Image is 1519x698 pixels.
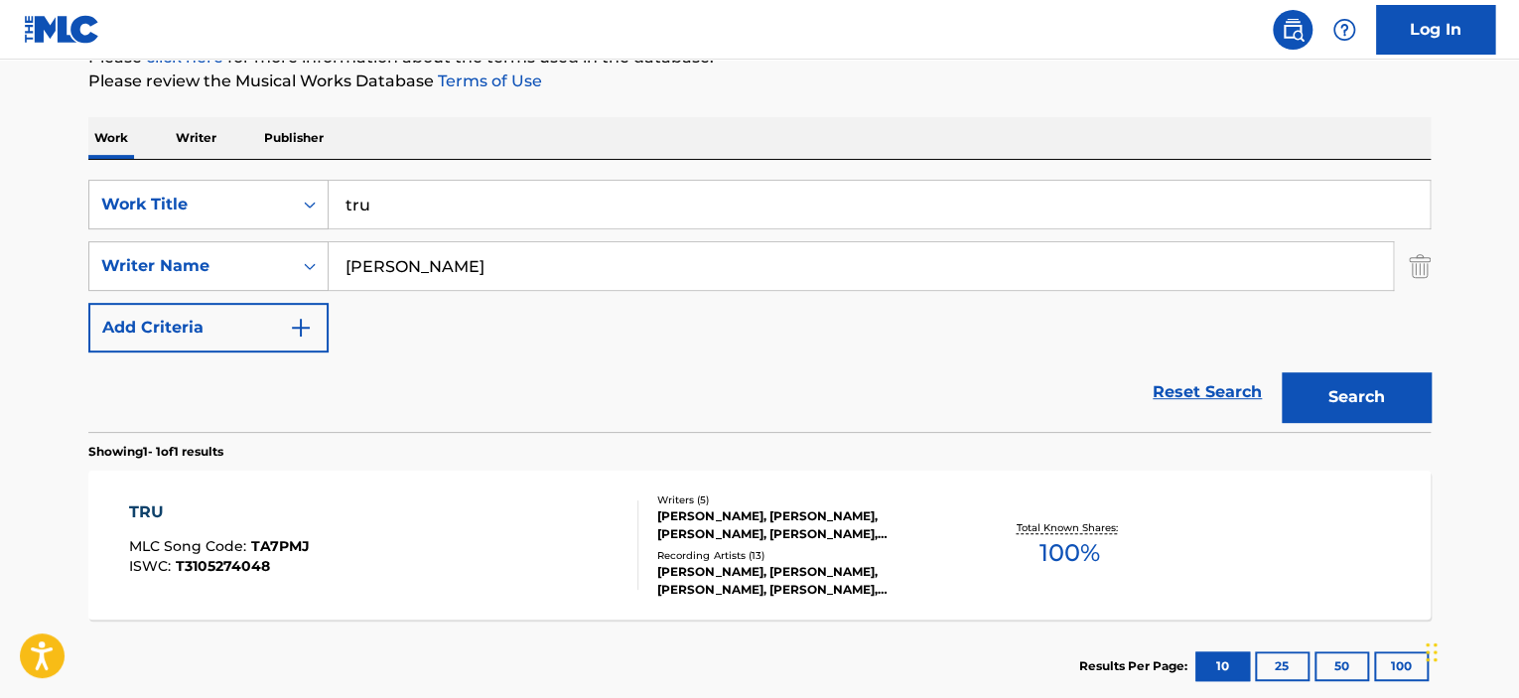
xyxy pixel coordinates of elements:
button: Search [1282,372,1431,422]
div: Recording Artists ( 13 ) [657,548,957,563]
span: TA7PMJ [251,537,310,555]
button: 100 [1374,651,1429,681]
a: Terms of Use [434,71,542,90]
span: T3105274048 [176,557,270,575]
p: Please review the Musical Works Database [88,70,1431,93]
div: Help [1324,10,1364,50]
button: 10 [1195,651,1250,681]
div: Writer Name [101,254,280,278]
span: MLC Song Code : [129,537,251,555]
button: 50 [1314,651,1369,681]
form: Search Form [88,180,1431,432]
img: Delete Criterion [1409,241,1431,291]
a: Log In [1376,5,1495,55]
button: 25 [1255,651,1310,681]
p: Work [88,117,134,159]
p: Writer [170,117,222,159]
div: [PERSON_NAME], [PERSON_NAME], [PERSON_NAME], [PERSON_NAME], [PERSON_NAME], DJ [PERSON_NAME], [PER... [657,563,957,599]
p: Total Known Shares: [1016,520,1122,535]
div: TRU [129,500,310,524]
img: 9d2ae6d4665cec9f34b9.svg [289,316,313,340]
p: Showing 1 - 1 of 1 results [88,443,223,461]
a: Public Search [1273,10,1312,50]
div: Drag [1426,623,1438,682]
a: Reset Search [1143,370,1272,414]
p: Publisher [258,117,330,159]
p: Results Per Page: [1079,657,1192,675]
button: Add Criteria [88,303,329,352]
a: TRUMLC Song Code:TA7PMJISWC:T3105274048Writers (5)[PERSON_NAME], [PERSON_NAME], [PERSON_NAME], [P... [88,471,1431,620]
img: MLC Logo [24,15,100,44]
div: [PERSON_NAME], [PERSON_NAME], [PERSON_NAME], [PERSON_NAME], [PERSON_NAME] [657,507,957,543]
span: ISWC : [129,557,176,575]
iframe: Chat Widget [1420,603,1519,698]
div: Work Title [101,193,280,216]
span: 100 % [1038,535,1099,571]
img: search [1281,18,1305,42]
div: Writers ( 5 ) [657,492,957,507]
img: help [1332,18,1356,42]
